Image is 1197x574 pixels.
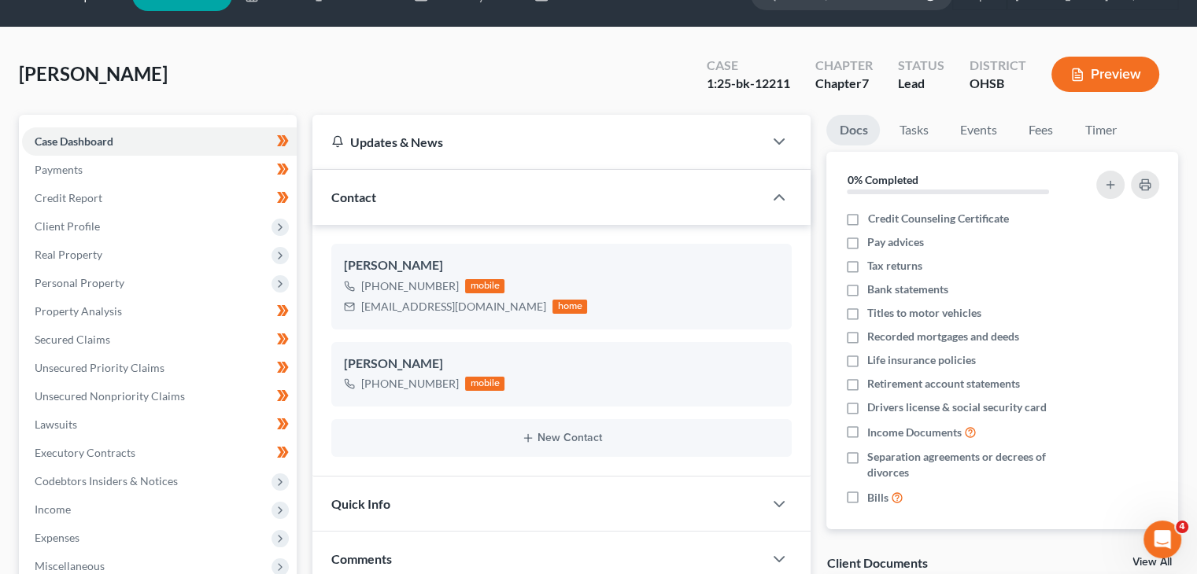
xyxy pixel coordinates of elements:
a: Case Dashboard [22,127,297,156]
a: Secured Claims [22,326,297,354]
span: Payments [35,163,83,176]
div: mobile [465,377,504,391]
div: Client Documents [826,554,927,571]
div: [PERSON_NAME] [344,256,779,275]
span: Comments [331,551,392,566]
div: Case [707,57,790,75]
span: Case Dashboard [35,134,113,148]
a: Unsecured Priority Claims [22,354,297,382]
span: Quick Info [331,496,390,511]
div: Chapter [815,75,873,93]
span: Codebtors Insiders & Notices [35,474,178,488]
div: [PERSON_NAME] [344,355,779,373]
span: Credit Report [35,191,102,204]
a: Fees [1015,115,1066,145]
span: Bank statements [867,281,948,297]
span: Retirement account statements [867,376,1020,392]
a: View All [1132,557,1172,568]
a: Tasks [886,115,940,145]
div: [PHONE_NUMBER] [361,376,459,392]
a: Executory Contracts [22,439,297,467]
span: Client Profile [35,219,100,233]
a: Property Analysis [22,297,297,326]
span: Life insurance policies [867,352,976,368]
span: Personal Property [35,276,124,289]
div: [EMAIL_ADDRESS][DOMAIN_NAME] [361,299,546,315]
strong: 0% Completed [847,173,918,186]
span: Drivers license & social security card [867,399,1047,415]
span: [PERSON_NAME] [19,62,168,85]
div: Lead [898,75,944,93]
div: 1:25-bk-12211 [707,75,790,93]
div: home [552,300,587,314]
a: Unsecured Nonpriority Claims [22,382,297,410]
span: Income Documents [867,425,962,440]
div: Chapter [815,57,873,75]
div: mobile [465,279,504,293]
div: OHSB [970,75,1026,93]
span: Bills [867,490,889,506]
span: Recorded mortgages and deeds [867,329,1019,344]
span: Credit Counseling Certificate [867,211,1008,226]
span: Expenses [35,531,79,544]
span: Real Property [35,248,102,261]
div: Status [898,57,944,75]
span: Titles to motor vehicles [867,305,981,321]
span: Tax returns [867,258,922,274]
a: Events [947,115,1009,145]
span: Unsecured Priority Claims [35,361,164,374]
a: Timer [1072,115,1129,145]
span: Contact [331,189,376,204]
a: Credit Report [22,184,297,212]
a: Lawsuits [22,410,297,439]
div: District [970,57,1026,75]
button: Preview [1051,57,1159,92]
div: Updates & News [331,134,744,150]
span: 7 [862,75,869,90]
span: Executory Contracts [35,446,135,459]
a: Payments [22,156,297,184]
span: Unsecured Nonpriority Claims [35,389,185,403]
a: Docs [826,115,880,145]
button: New Contact [344,432,779,444]
span: Lawsuits [35,418,77,431]
iframe: Intercom live chat [1143,521,1181,558]
span: Pay advices [867,234,924,250]
span: Miscellaneous [35,559,105,572]
div: [PHONE_NUMBER] [361,278,459,294]
span: Secured Claims [35,333,110,346]
span: 4 [1176,521,1188,533]
span: Property Analysis [35,304,122,318]
span: Income [35,502,71,516]
span: Separation agreements or decrees of divorces [867,449,1077,480]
